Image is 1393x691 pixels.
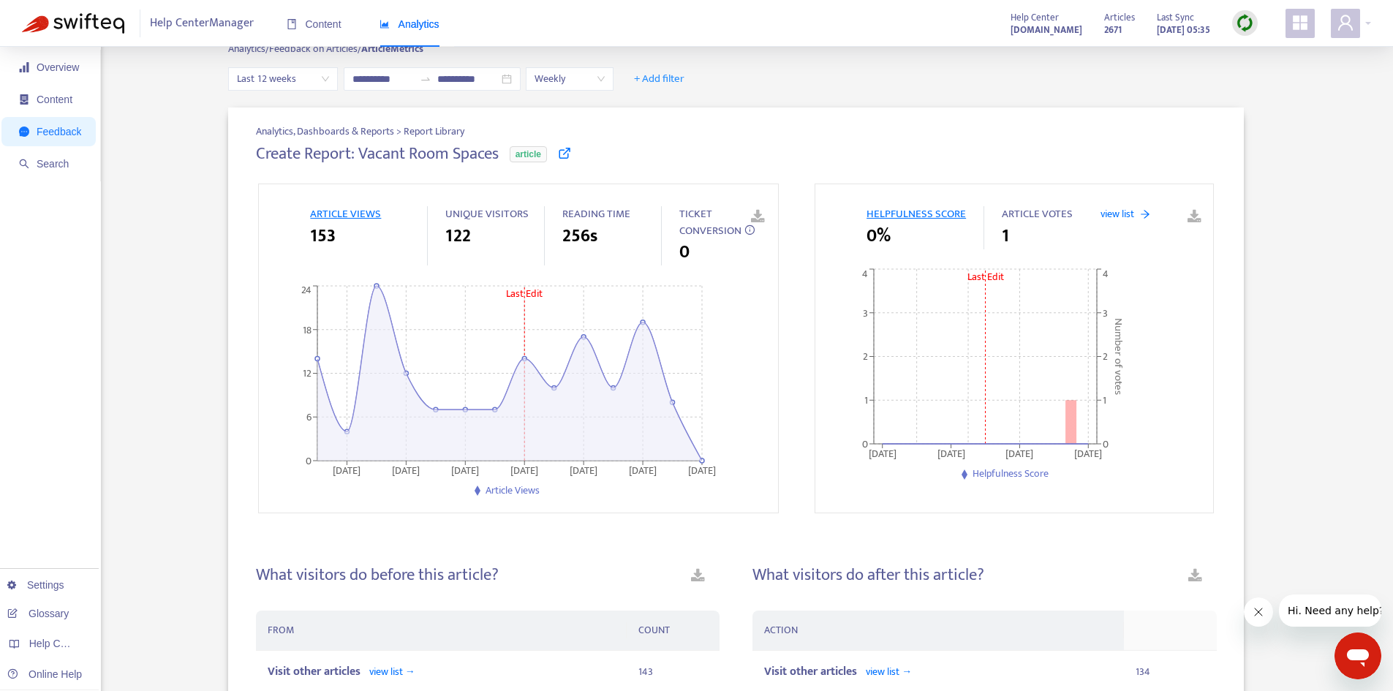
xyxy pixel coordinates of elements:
[1244,597,1273,627] iframe: Close message
[1103,305,1108,322] tspan: 3
[1157,10,1194,26] span: Last Sync
[1104,22,1122,38] strong: 2671
[937,445,965,462] tspan: [DATE]
[1103,436,1109,453] tspan: 0
[37,94,72,105] span: Content
[420,73,431,85] span: swap-right
[1101,206,1134,222] span: view list
[1109,318,1128,395] tspan: Number of votes
[19,62,29,72] span: signal
[638,663,653,680] span: 143
[268,662,360,681] span: Visit other articles
[1103,265,1109,282] tspan: 4
[1011,10,1059,26] span: Help Center
[627,611,720,651] th: COUNT
[37,61,79,73] span: Overview
[29,638,89,649] span: Help Centers
[393,462,420,479] tspan: [DATE]
[1337,14,1354,31] span: user
[679,205,741,240] span: TICKET CONVERSION
[237,68,329,90] span: Last 12 weeks
[37,158,69,170] span: Search
[869,445,896,462] tspan: [DATE]
[445,205,529,223] span: UNIQUE VISITORS
[22,13,124,34] img: Swifteq
[679,239,690,265] span: 0
[310,205,381,223] span: ARTICLE VIEWS
[864,392,868,409] tspan: 1
[310,223,336,249] span: 153
[863,305,868,322] tspan: 3
[396,123,404,140] span: >
[486,482,540,499] span: Article Views
[7,668,82,680] a: Online Help
[1011,21,1082,38] a: [DOMAIN_NAME]
[1291,14,1309,31] span: appstore
[1279,594,1381,627] iframe: Message from company
[1104,10,1135,26] span: Articles
[623,67,695,91] button: + Add filter
[404,124,464,139] span: Report Library
[19,94,29,105] span: container
[562,223,597,249] span: 256s
[452,462,480,479] tspan: [DATE]
[333,462,361,479] tspan: [DATE]
[967,268,1004,285] tspan: Last Edit
[19,159,29,169] span: search
[256,123,396,140] span: Analytics, Dashboards & Reports
[1136,663,1150,680] span: 134
[7,608,69,619] a: Glossary
[752,565,984,585] h4: What visitors do after this article?
[228,40,361,57] span: Analytics/ Feedback on Articles/
[256,144,499,164] h4: Create Report: Vacant Room Spaces
[562,205,630,223] span: READING TIME
[150,10,254,37] span: Help Center Manager
[256,565,499,585] h4: What visitors do before this article?
[629,462,657,479] tspan: [DATE]
[303,365,312,382] tspan: 12
[19,127,29,137] span: message
[535,68,605,90] span: Weekly
[973,465,1049,482] span: Helpfulness Score
[7,579,64,591] a: Settings
[510,146,547,162] span: article
[420,73,431,85] span: to
[1157,22,1210,38] strong: [DATE] 05:35
[862,436,868,453] tspan: 0
[1006,445,1034,462] tspan: [DATE]
[1074,445,1102,462] tspan: [DATE]
[306,409,312,426] tspan: 6
[306,453,312,469] tspan: 0
[287,18,341,30] span: Content
[634,70,684,88] span: + Add filter
[863,349,868,366] tspan: 2
[867,205,966,223] span: HELPFULNESS SCORE
[867,223,891,249] span: 0%
[37,126,81,137] span: Feedback
[570,462,598,479] tspan: [DATE]
[688,462,716,479] tspan: [DATE]
[507,285,543,302] tspan: Last Edit
[380,19,390,29] span: area-chart
[301,282,312,298] tspan: 24
[1002,205,1073,223] span: ARTICLE VOTES
[862,265,868,282] tspan: 4
[752,611,1124,651] th: ACTION
[1011,22,1082,38] strong: [DOMAIN_NAME]
[287,19,297,29] span: book
[256,611,627,651] th: FROM
[764,662,857,681] span: Visit other articles
[303,321,312,338] tspan: 18
[866,663,912,680] span: view list →
[445,223,471,249] span: 122
[511,462,539,479] tspan: [DATE]
[380,18,439,30] span: Analytics
[369,663,415,680] span: view list →
[9,10,105,22] span: Hi. Need any help?
[1236,14,1254,32] img: sync.dc5367851b00ba804db3.png
[1103,349,1108,366] tspan: 2
[1140,209,1150,219] span: arrow-right
[1103,392,1106,409] tspan: 1
[1335,633,1381,679] iframe: Button to launch messaging window
[1002,223,1009,249] span: 1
